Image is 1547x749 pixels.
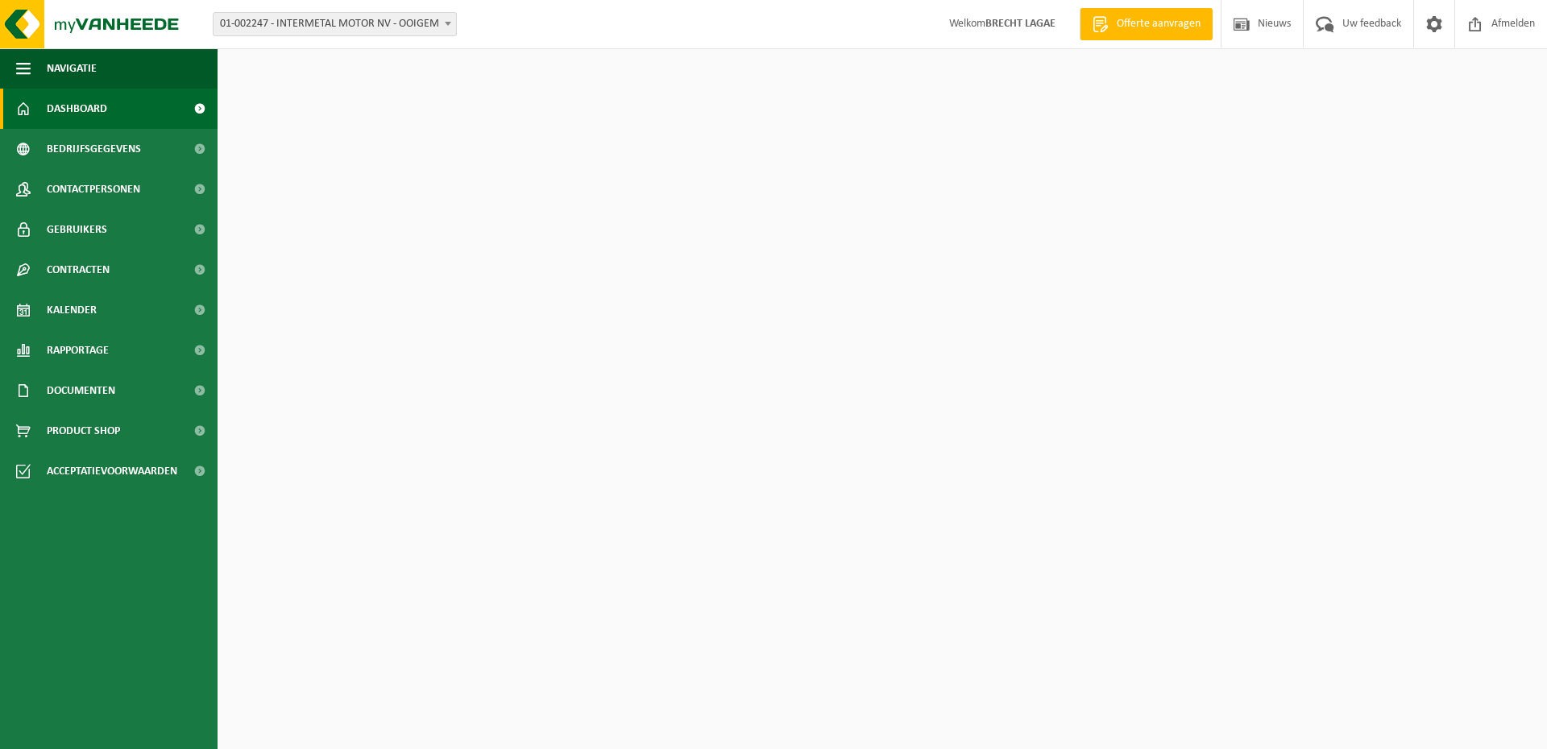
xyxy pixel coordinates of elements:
span: Product Shop [47,411,120,451]
span: Contactpersonen [47,169,140,209]
strong: BRECHT LAGAE [985,18,1056,30]
span: Navigatie [47,48,97,89]
a: Offerte aanvragen [1080,8,1213,40]
span: Gebruikers [47,209,107,250]
span: Rapportage [47,330,109,370]
span: Kalender [47,290,97,330]
span: 01-002247 - INTERMETAL MOTOR NV - OOIGEM [214,13,456,35]
span: 01-002247 - INTERMETAL MOTOR NV - OOIGEM [213,12,457,36]
span: Contracten [47,250,110,290]
span: Dashboard [47,89,107,129]
span: Acceptatievoorwaarden [47,451,177,491]
span: Bedrijfsgegevens [47,129,141,169]
span: Offerte aanvragen [1113,16,1205,32]
span: Documenten [47,370,115,411]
